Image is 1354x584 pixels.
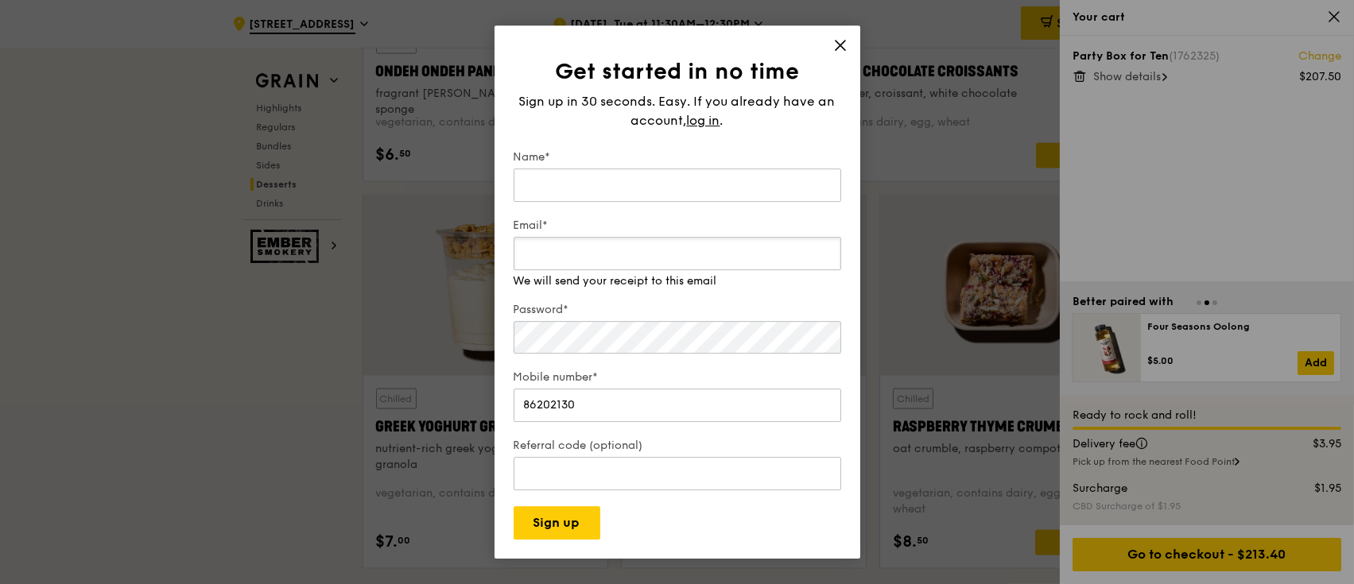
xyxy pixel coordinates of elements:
label: Mobile number* [514,369,841,385]
span: log in [687,111,720,130]
label: Email* [514,218,841,234]
div: We will send your receipt to this email [514,273,841,289]
button: Sign up [514,506,600,540]
label: Referral code (optional) [514,438,841,454]
h1: Get started in no time [514,57,841,86]
label: Name* [514,149,841,165]
span: Sign up in 30 seconds. Easy. If you already have an account, [519,94,836,128]
label: Password* [514,302,841,318]
span: . [720,113,724,128]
